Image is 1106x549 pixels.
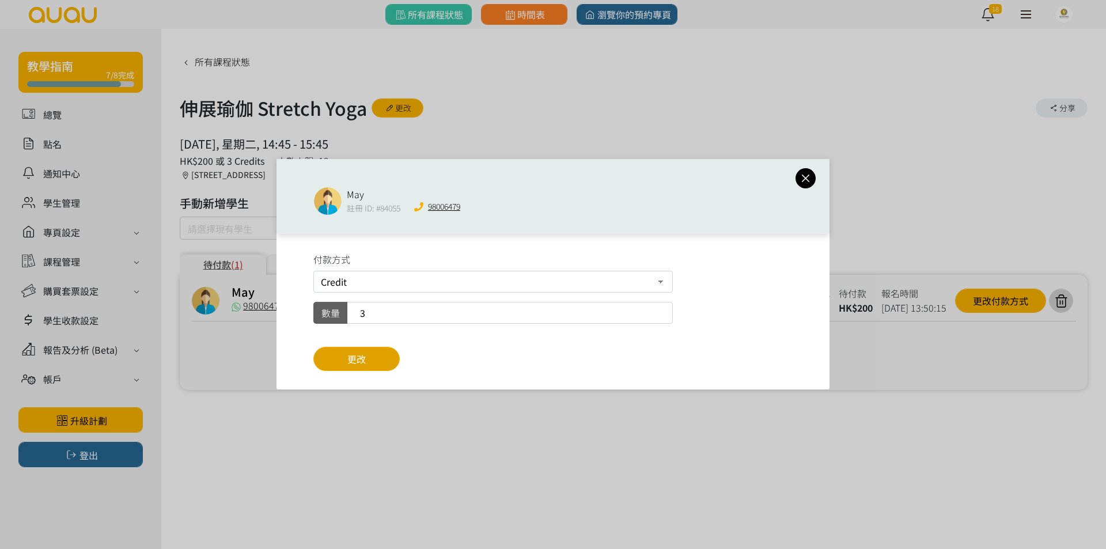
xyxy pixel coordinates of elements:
[313,187,400,215] a: May 註冊 ID: #84055
[347,188,400,201] div: May
[321,306,340,320] span: 數量
[428,200,460,213] span: 98006479
[313,252,350,266] label: 付款方式
[313,347,400,371] button: 更改
[347,201,400,215] span: 註冊 ID: #84055
[347,352,366,366] span: 更改
[414,200,460,213] a: 98006479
